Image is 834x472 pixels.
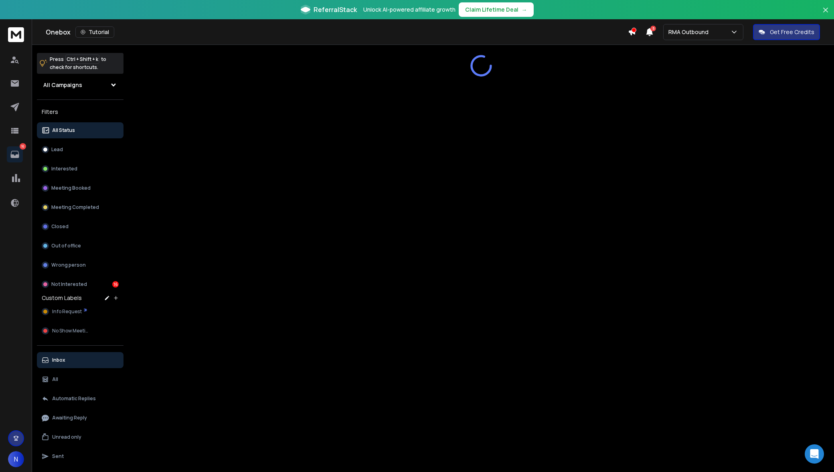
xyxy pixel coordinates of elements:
p: 16 [20,143,26,150]
button: All Campaigns [37,77,123,93]
p: RMA Outbound [668,28,712,36]
button: Claim Lifetime Deal→ [459,2,534,17]
button: Info Request [37,304,123,320]
p: Sent [52,453,64,460]
button: Lead [37,142,123,158]
button: Not Interested16 [37,276,123,292]
button: Inbox [37,352,123,368]
p: All [52,376,58,383]
p: Not Interested [51,281,87,288]
p: Unread only [52,434,81,440]
button: N [8,451,24,467]
button: All Status [37,122,123,138]
button: Sent [37,448,123,464]
p: Interested [51,166,77,172]
div: 16 [112,281,119,288]
h1: All Campaigns [43,81,82,89]
button: Interested [37,161,123,177]
button: Close banner [820,5,831,24]
button: All [37,371,123,387]
span: → [522,6,527,14]
span: ReferralStack [314,5,357,14]
button: Wrong person [37,257,123,273]
button: Awaiting Reply [37,410,123,426]
button: Get Free Credits [753,24,820,40]
p: Press to check for shortcuts. [50,55,106,71]
div: Onebox [46,26,628,38]
span: Ctrl + Shift + k [65,55,99,64]
button: Meeting Completed [37,199,123,215]
span: 5 [650,26,656,31]
button: Tutorial [75,26,114,38]
p: Awaiting Reply [52,415,87,421]
span: Info Request [52,308,82,315]
button: Automatic Replies [37,391,123,407]
p: Unlock AI-powered affiliate growth [363,6,455,14]
button: Unread only [37,429,123,445]
div: Open Intercom Messenger [805,444,824,464]
p: Automatic Replies [52,395,96,402]
p: Meeting Completed [51,204,99,211]
p: Out of office [51,243,81,249]
h3: Filters [37,106,123,117]
p: Lead [51,146,63,153]
button: Closed [37,219,123,235]
a: 16 [7,146,23,162]
button: No Show Meeting [37,323,123,339]
button: Meeting Booked [37,180,123,196]
p: All Status [52,127,75,134]
button: Out of office [37,238,123,254]
p: Inbox [52,357,65,363]
h3: Custom Labels [42,294,82,302]
span: No Show Meeting [52,328,91,334]
p: Closed [51,223,69,230]
p: Get Free Credits [770,28,814,36]
p: Wrong person [51,262,86,268]
p: Meeting Booked [51,185,91,191]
